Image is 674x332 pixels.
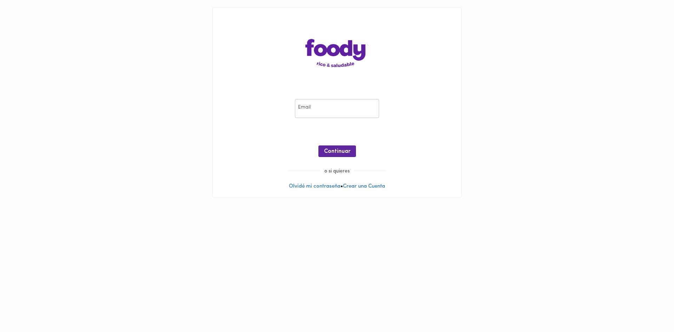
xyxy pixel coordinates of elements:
[633,291,667,325] iframe: Messagebird Livechat Widget
[305,39,369,67] img: logo-main-page.png
[343,184,385,189] a: Crear una Cuenta
[295,99,379,118] input: pepitoperez@gmail.com
[289,184,341,189] a: Olvidé mi contraseña
[318,145,356,157] button: Continuar
[320,169,354,174] span: o si quieres
[324,148,350,155] span: Continuar
[213,7,461,197] div: •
